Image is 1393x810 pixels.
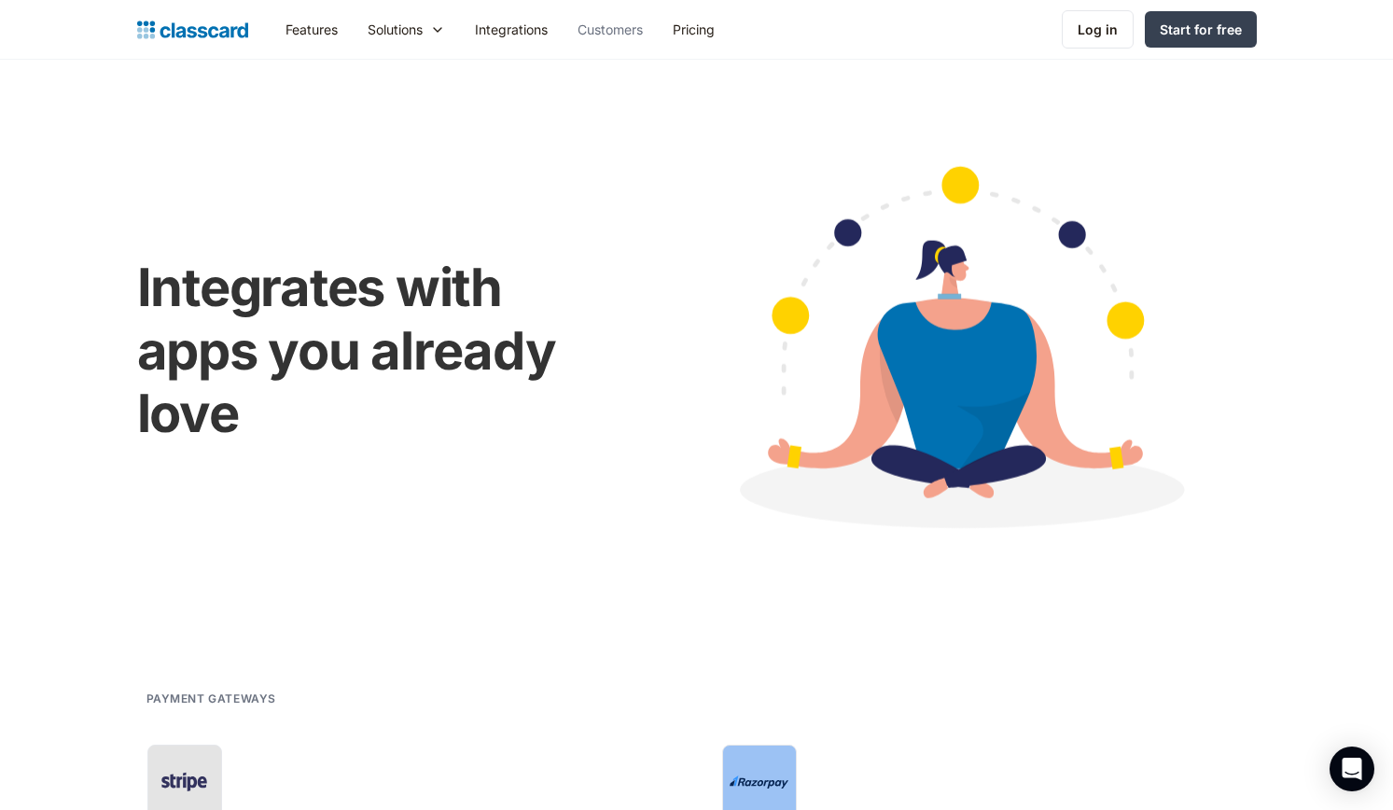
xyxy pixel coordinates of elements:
img: Stripe [155,768,215,796]
h1: Integrates with apps you already love [137,257,621,445]
a: Pricing [658,8,730,50]
div: Log in [1078,20,1118,39]
a: Log in [1062,10,1134,49]
h2: Payment gateways [146,690,277,707]
img: Cartoon image showing connected apps [659,131,1257,579]
a: Customers [563,8,658,50]
a: Features [271,8,353,50]
div: Solutions [353,8,460,50]
a: Integrations [460,8,563,50]
img: Razorpay [730,775,789,789]
div: Start for free [1160,20,1242,39]
a: home [137,17,248,43]
div: Open Intercom Messenger [1330,747,1374,791]
a: Start for free [1145,11,1257,48]
div: Solutions [368,20,423,39]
